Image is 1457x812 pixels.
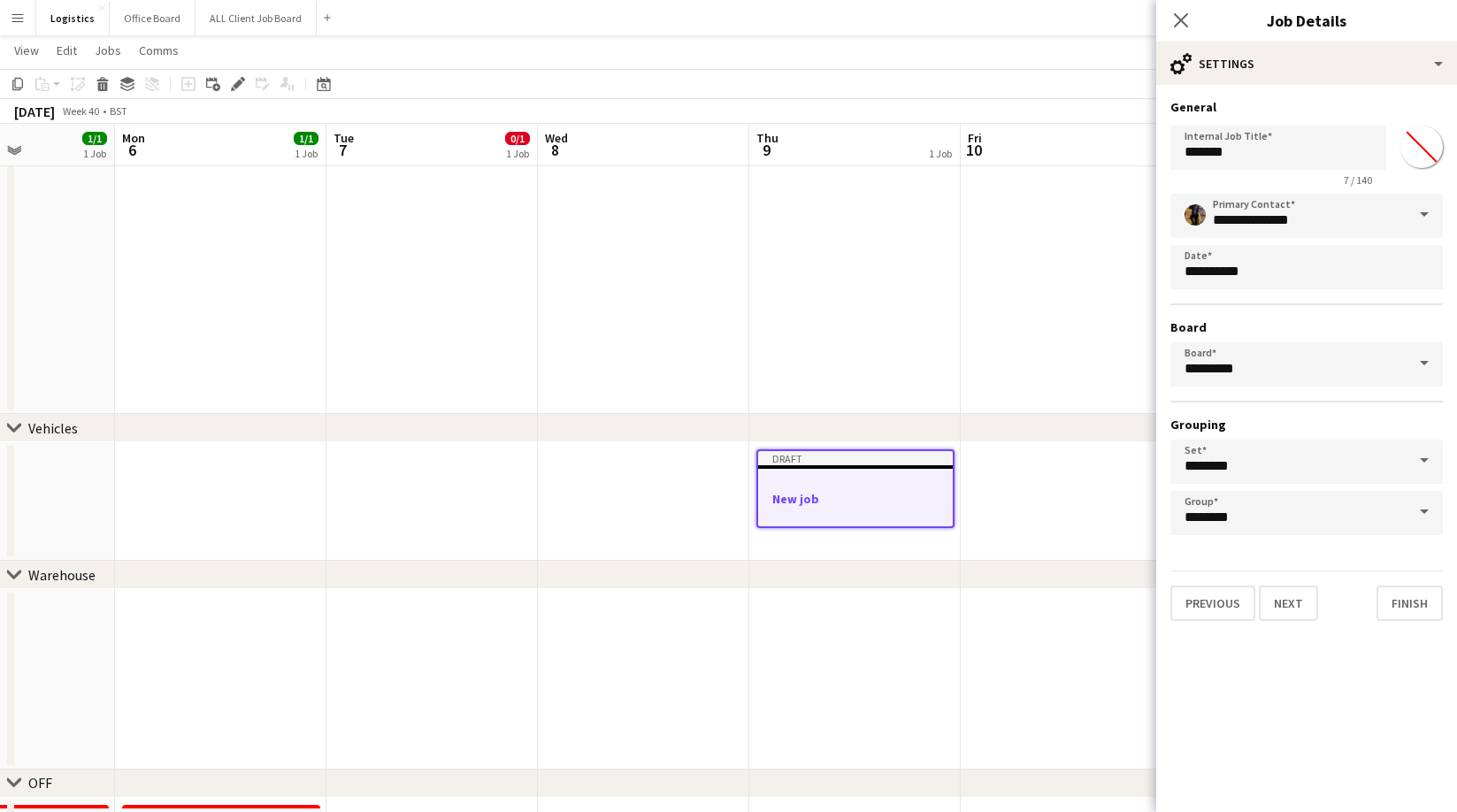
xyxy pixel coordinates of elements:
[1156,42,1457,85] div: Settings
[331,140,354,160] span: 7
[28,774,52,792] div: OFF
[754,140,778,160] span: 9
[1156,9,1457,32] h3: Job Details
[1376,586,1443,621] button: Finish
[14,103,55,120] div: [DATE]
[1259,586,1318,621] button: Next
[28,419,78,437] div: Vehicles
[334,130,354,146] span: Tue
[929,147,952,160] div: 1 Job
[122,130,145,146] span: Mon
[14,42,39,58] span: View
[756,130,778,146] span: Thu
[139,42,179,58] span: Comms
[88,39,128,62] a: Jobs
[83,147,106,160] div: 1 Job
[758,491,953,507] h3: New job
[36,1,110,35] button: Logistics
[110,1,196,35] button: Office Board
[294,132,318,145] span: 1/1
[82,132,107,145] span: 1/1
[58,104,103,118] span: Week 40
[295,147,318,160] div: 1 Job
[1170,417,1443,433] h3: Grouping
[506,147,529,160] div: 1 Job
[1170,586,1255,621] button: Previous
[50,39,84,62] a: Edit
[1170,99,1443,115] h3: General
[1170,319,1443,335] h3: Board
[756,449,955,528] app-job-card: DraftNew job
[7,39,46,62] a: View
[119,140,145,160] span: 6
[132,39,186,62] a: Comms
[545,130,568,146] span: Wed
[196,1,317,35] button: ALL Client Job Board
[110,104,127,118] div: BST
[965,140,982,160] span: 10
[758,451,953,465] div: Draft
[95,42,121,58] span: Jobs
[968,130,982,146] span: Fri
[542,140,568,160] span: 8
[505,132,530,145] span: 0/1
[57,42,77,58] span: Edit
[28,566,96,584] div: Warehouse
[1330,173,1386,187] span: 7 / 140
